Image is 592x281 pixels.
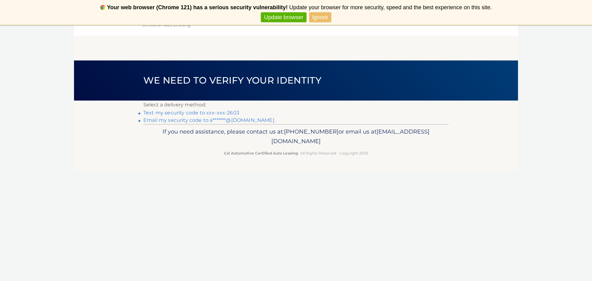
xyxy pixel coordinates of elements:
[143,75,321,86] span: We need to verify your identity
[289,4,492,10] span: Update your browser for more security, speed and the best experience on this site.
[147,127,445,147] p: If you need assistance, please contact us at: or email us at
[309,12,331,23] a: Ignore
[143,101,449,109] p: Select a delivery method:
[261,12,306,23] a: Update browser
[147,150,445,156] p: - All Rights Reserved - Copyright 2025
[143,110,239,116] a: Text my security code to xxx-xxx-2603
[224,151,298,155] strong: Cal Automotive Certified Auto Leasing
[107,4,288,10] b: Your web browser (Chrome 121) has a serious security vulnerability!
[284,128,339,135] span: [PHONE_NUMBER]
[143,117,274,123] a: Email my security code to a*******@[DOMAIN_NAME]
